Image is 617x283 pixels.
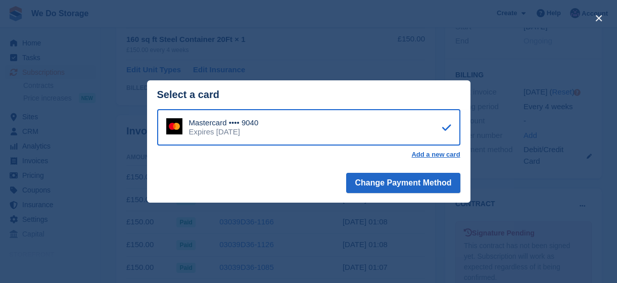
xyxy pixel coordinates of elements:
[189,118,259,127] div: Mastercard •••• 9040
[189,127,259,136] div: Expires [DATE]
[157,89,460,101] div: Select a card
[346,173,460,193] button: Change Payment Method
[591,10,607,26] button: close
[166,118,182,134] img: Mastercard Logo
[411,151,460,159] a: Add a new card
